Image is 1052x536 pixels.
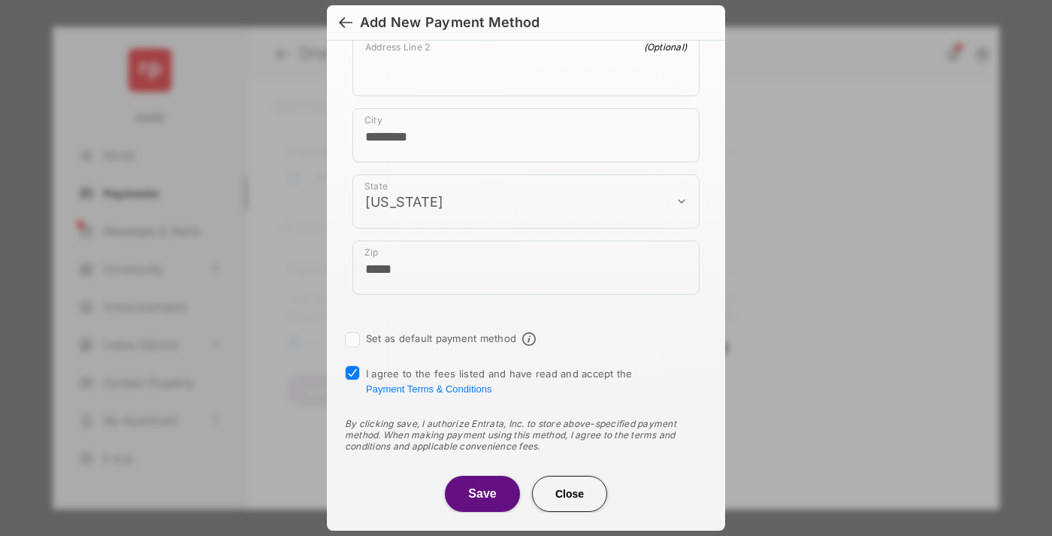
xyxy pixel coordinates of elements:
div: payment_method_screening[postal_addresses][postalCode] [352,241,700,295]
label: Set as default payment method [366,332,516,344]
div: payment_method_screening[postal_addresses][addressLine2] [352,35,700,96]
div: payment_method_screening[postal_addresses][administrativeArea] [352,174,700,229]
button: I agree to the fees listed and have read and accept the [366,383,491,395]
div: By clicking save, I authorize Entrata, Inc. to store above-specified payment method. When making ... [345,418,707,452]
button: Close [532,476,607,512]
span: I agree to the fees listed and have read and accept the [366,368,633,395]
div: Add New Payment Method [360,14,540,31]
button: Save [445,476,520,512]
span: Default payment method info [522,332,536,346]
div: payment_method_screening[postal_addresses][locality] [352,108,700,162]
